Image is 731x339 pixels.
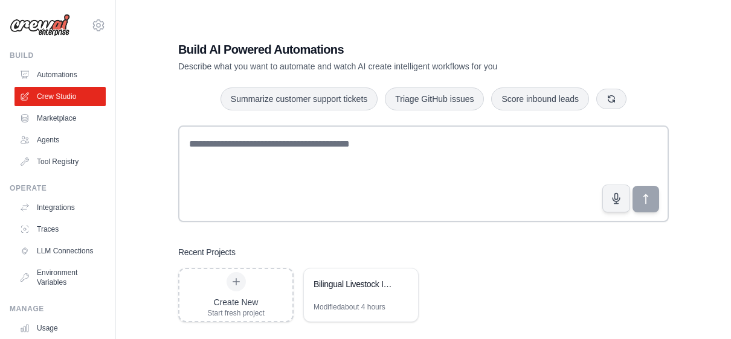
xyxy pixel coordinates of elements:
[14,130,106,150] a: Agents
[314,278,396,290] div: Bilingual Livestock Intelligence System
[602,185,630,212] button: Click to speak your automation idea
[207,308,265,318] div: Start fresh project
[10,51,106,60] div: Build
[14,152,106,171] a: Tool Registry
[221,87,378,110] button: Summarize customer support tickets
[14,109,106,128] a: Marketplace
[385,87,484,110] button: Triage GitHub issues
[10,14,70,37] img: Logo
[14,87,106,106] a: Crew Studio
[178,41,584,58] h1: Build AI Powered Automations
[14,220,106,239] a: Traces
[10,304,106,314] div: Manage
[178,246,236,258] h3: Recent Projects
[14,318,106,338] a: Usage
[14,263,106,292] a: Environment Variables
[14,241,106,261] a: LLM Connections
[314,302,385,312] div: Modified about 4 hours
[491,87,589,110] button: Score inbound leads
[207,296,265,308] div: Create New
[14,65,106,84] a: Automations
[10,183,106,193] div: Operate
[178,60,584,72] p: Describe what you want to automate and watch AI create intelligent workflows for you
[596,89,626,109] button: Get new suggestions
[14,198,106,217] a: Integrations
